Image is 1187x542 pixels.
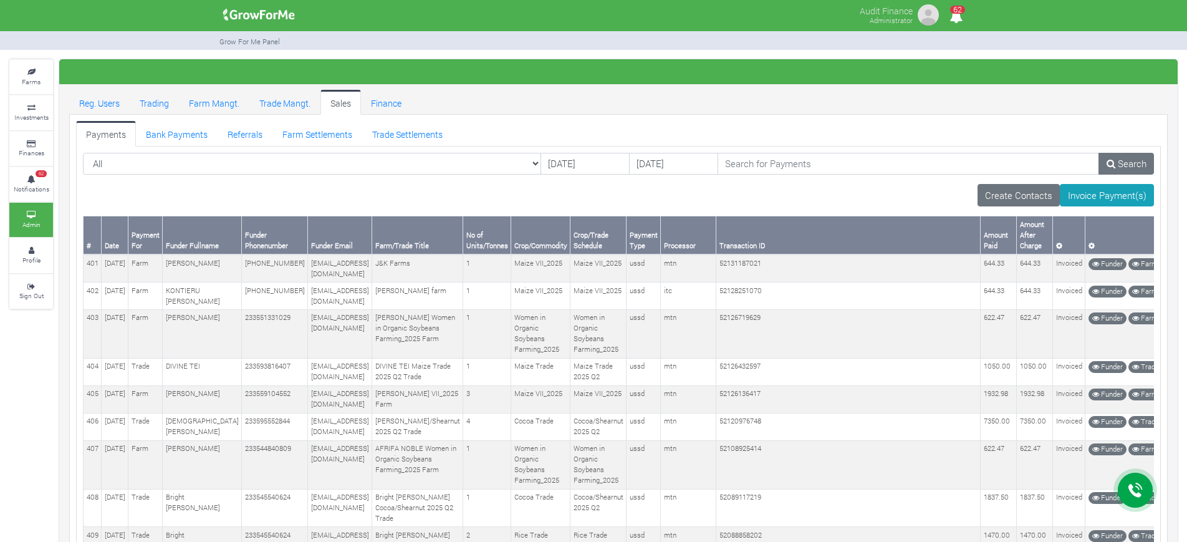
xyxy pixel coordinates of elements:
[627,358,661,385] td: ussd
[1017,489,1053,527] td: 1837.50
[1017,309,1053,358] td: 622.47
[1053,358,1085,385] td: Invoiced
[570,358,627,385] td: Maize Trade 2025 Q2
[1088,286,1127,298] a: Funder
[84,489,102,527] td: 408
[1017,413,1053,440] td: 7350.00
[1128,258,1161,270] a: Farm
[102,440,128,489] td: [DATE]
[981,385,1017,413] td: 1932.98
[242,385,308,413] td: 233559104552
[242,413,308,440] td: 233595552844
[627,283,661,310] td: ussd
[84,413,102,440] td: 406
[661,216,716,254] th: Processor
[36,170,47,178] span: 62
[627,254,661,282] td: ussd
[1098,153,1154,175] a: Search
[218,121,272,146] a: Referrals
[981,216,1017,254] th: Amount Paid
[1053,489,1085,527] td: Invoiced
[661,254,716,282] td: mtn
[981,283,1017,310] td: 644.33
[718,153,1100,175] input: Search for Payments
[570,254,627,282] td: Maize VII_2025
[163,358,242,385] td: DIVINE TEI
[1128,389,1161,400] a: Farm
[981,489,1017,527] td: 1837.50
[102,489,128,527] td: [DATE]
[128,358,163,385] td: Trade
[9,238,53,273] a: Profile
[372,309,463,358] td: [PERSON_NAME] Women in Organic Soybeans Farming_2025 Farm
[570,309,627,358] td: Women in Organic Soybeans Farming_2025
[627,216,661,254] th: Payment Type
[128,254,163,282] td: Farm
[136,121,218,146] a: Bank Payments
[361,90,411,115] a: Finance
[661,413,716,440] td: mtn
[9,274,53,309] a: Sign Out
[1128,530,1163,542] a: Trade
[76,121,136,146] a: Payments
[511,489,570,527] td: Cocoa Trade
[308,489,372,527] td: [EMAIL_ADDRESS][DOMAIN_NAME]
[463,413,511,440] td: 4
[128,489,163,527] td: Trade
[102,385,128,413] td: [DATE]
[308,254,372,282] td: [EMAIL_ADDRESS][DOMAIN_NAME]
[9,132,53,166] a: Finances
[570,440,627,489] td: Women in Organic Soybeans Farming_2025
[716,440,981,489] td: 52108925414
[716,309,981,358] td: 52126719629
[163,489,242,527] td: Bright [PERSON_NAME]
[1128,416,1163,428] a: Trade
[242,309,308,358] td: 233551331029
[128,413,163,440] td: Trade
[716,489,981,527] td: 52089117219
[128,216,163,254] th: Payment For
[661,309,716,358] td: mtn
[1128,361,1163,373] a: Trade
[242,254,308,282] td: [PHONE_NUMBER]
[1088,258,1127,270] a: Funder
[163,283,242,310] td: KONTIERU [PERSON_NAME]
[22,77,41,86] small: Farms
[14,185,49,193] small: Notifications
[629,153,718,175] input: DD/MM/YYYY
[9,203,53,237] a: Admin
[242,358,308,385] td: 233593816407
[242,216,308,254] th: Funder Phonenumber
[463,385,511,413] td: 3
[716,254,981,282] td: 52131187021
[219,37,280,46] small: Grow For Me Panel
[84,358,102,385] td: 404
[102,216,128,254] th: Date
[179,90,249,115] a: Farm Mangt.
[84,216,102,254] th: #
[1017,254,1053,282] td: 644.33
[1053,440,1085,489] td: Invoiced
[163,413,242,440] td: [DEMOGRAPHIC_DATA][PERSON_NAME]
[716,385,981,413] td: 52126136417
[69,90,130,115] a: Reg. Users
[570,216,627,254] th: Crop/Trade Schedule
[372,413,463,440] td: [PERSON_NAME]/Shearnut 2025 Q2 Trade
[84,283,102,310] td: 402
[627,489,661,527] td: ussd
[84,440,102,489] td: 407
[981,440,1017,489] td: 622.47
[1017,283,1053,310] td: 644.33
[84,309,102,358] td: 403
[916,2,941,27] img: growforme image
[1088,416,1127,428] a: Funder
[9,95,53,130] a: Investments
[102,309,128,358] td: [DATE]
[570,489,627,527] td: Cocoa/Shearnut 2025 Q2
[511,254,570,282] td: Maize VII_2025
[242,489,308,527] td: 233545540624
[570,413,627,440] td: Cocoa/Shearnut 2025 Q2
[463,440,511,489] td: 1
[1053,254,1085,282] td: Invoiced
[84,254,102,282] td: 401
